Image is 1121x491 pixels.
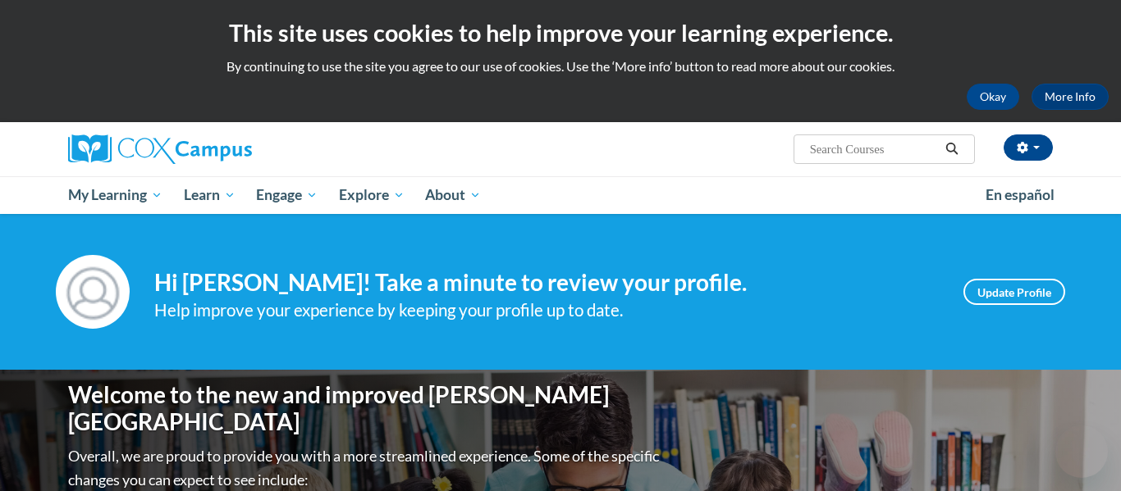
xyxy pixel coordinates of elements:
[415,176,492,214] a: About
[68,134,252,164] img: Cox Campus
[12,57,1109,75] p: By continuing to use the site you agree to our use of cookies. Use the ‘More info’ button to read...
[940,139,964,159] button: Search
[328,176,415,214] a: Explore
[808,139,940,159] input: Search Courses
[1032,84,1109,110] a: More Info
[967,84,1019,110] button: Okay
[56,255,130,329] img: Profile Image
[43,176,1078,214] div: Main menu
[57,176,173,214] a: My Learning
[184,185,236,205] span: Learn
[986,186,1055,203] span: En español
[256,185,318,205] span: Engage
[245,176,328,214] a: Engage
[154,269,939,297] h4: Hi [PERSON_NAME]! Take a minute to review your profile.
[68,381,663,436] h1: Welcome to the new and improved [PERSON_NAME][GEOGRAPHIC_DATA]
[963,279,1065,305] a: Update Profile
[12,16,1109,49] h2: This site uses cookies to help improve your learning experience.
[68,185,162,205] span: My Learning
[975,178,1065,212] a: En español
[425,185,481,205] span: About
[173,176,246,214] a: Learn
[339,185,405,205] span: Explore
[154,297,939,324] div: Help improve your experience by keeping your profile up to date.
[1004,134,1053,161] button: Account Settings
[1055,425,1108,478] iframe: Button to launch messaging window
[68,134,380,164] a: Cox Campus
